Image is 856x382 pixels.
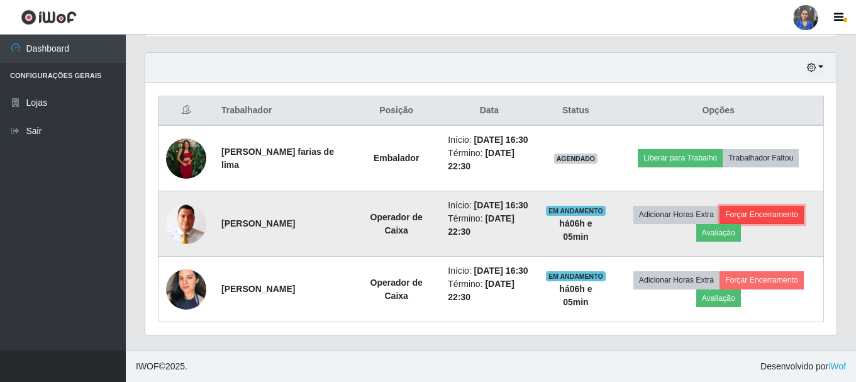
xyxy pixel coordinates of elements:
span: IWOF [136,361,159,371]
strong: [PERSON_NAME] [221,218,295,228]
button: Avaliação [696,289,741,307]
span: EM ANDAMENTO [546,271,606,281]
span: EM ANDAMENTO [546,206,606,216]
th: Opções [614,96,824,126]
button: Avaliação [696,224,741,242]
img: CoreUI Logo [21,9,77,25]
span: AGENDADO [554,154,598,164]
strong: [PERSON_NAME] farias de lima [221,147,334,170]
strong: [PERSON_NAME] [221,284,295,294]
time: [DATE] 16:30 [474,266,528,276]
img: 1733585220712.jpeg [166,261,206,317]
th: Status [538,96,613,126]
strong: há 06 h e 05 min [559,218,592,242]
li: Início: [448,133,530,147]
img: 1730253836277.jpeg [166,203,206,244]
strong: Embalador [374,153,419,163]
strong: há 06 h e 05 min [559,284,592,307]
button: Forçar Encerramento [720,206,804,223]
strong: Operador de Caixa [370,278,423,301]
li: Término: [448,212,530,239]
th: Data [440,96,538,126]
span: Desenvolvido por [760,360,846,373]
th: Trabalhador [214,96,352,126]
th: Posição [352,96,440,126]
button: Trabalhador Faltou [723,149,799,167]
strong: Operador de Caixa [370,212,423,235]
button: Adicionar Horas Extra [633,206,720,223]
img: 1754676022326.jpeg [166,138,206,179]
time: [DATE] 16:30 [474,135,528,145]
li: Início: [448,264,530,278]
li: Início: [448,199,530,212]
button: Forçar Encerramento [720,271,804,289]
span: © 2025 . [136,360,187,373]
li: Término: [448,147,530,173]
button: Liberar para Trabalho [638,149,723,167]
a: iWof [828,361,846,371]
button: Adicionar Horas Extra [633,271,720,289]
time: [DATE] 16:30 [474,200,528,210]
li: Término: [448,278,530,304]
